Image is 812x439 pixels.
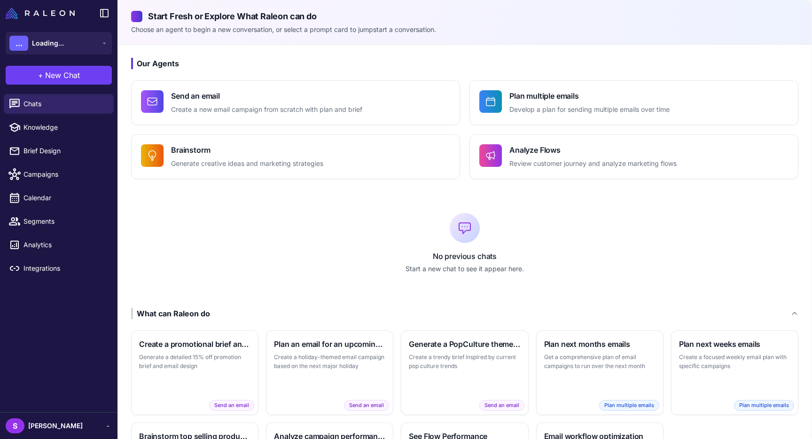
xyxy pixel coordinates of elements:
[401,330,528,415] button: Generate a PopCulture themed briefCreate a trendy brief inspired by current pop culture trendsSen...
[131,58,798,69] h3: Our Agents
[131,24,798,35] p: Choose an agent to begin a new conversation, or select a prompt card to jumpstart a conversation.
[6,32,112,55] button: ...Loading...
[23,122,106,133] span: Knowledge
[509,144,677,156] h4: Analyze Flows
[4,118,114,137] a: Knowledge
[671,330,798,415] button: Plan next weeks emailsCreate a focused weekly email plan with specific campaignsPlan multiple emails
[23,263,106,274] span: Integrations
[6,418,24,433] div: S
[139,338,250,350] h3: Create a promotional brief and email
[4,94,114,114] a: Chats
[171,144,323,156] h4: Brainstorm
[409,338,520,350] h3: Generate a PopCulture themed brief
[266,330,393,415] button: Plan an email for an upcoming holidayCreate a holiday-themed email campaign based on the next maj...
[131,251,798,262] p: No previous chats
[45,70,80,81] span: New Chat
[23,169,106,180] span: Campaigns
[28,421,83,431] span: [PERSON_NAME]
[131,308,210,319] div: What can Raleon do
[171,90,362,102] h4: Send an email
[23,193,106,203] span: Calendar
[131,134,460,179] button: BrainstormGenerate creative ideas and marketing strategies
[131,264,798,274] p: Start a new chat to see it appear here.
[679,338,790,350] h3: Plan next weeks emails
[4,188,114,208] a: Calendar
[734,400,794,411] span: Plan multiple emails
[38,70,43,81] span: +
[344,400,389,411] span: Send an email
[139,353,250,371] p: Generate a detailed 15% off promotion brief and email design
[209,400,254,411] span: Send an email
[409,353,520,371] p: Create a trendy brief inspired by current pop culture trends
[131,10,798,23] h2: Start Fresh or Explore What Raleon can do
[23,99,106,109] span: Chats
[509,158,677,169] p: Review customer journey and analyze marketing flows
[4,212,114,231] a: Segments
[544,353,656,371] p: Get a comprehensive plan of email campaigns to run over the next month
[4,141,114,161] a: Brief Design
[4,235,114,255] a: Analytics
[131,80,460,125] button: Send an emailCreate a new email campaign from scratch with plan and brief
[32,38,64,48] span: Loading...
[274,338,385,350] h3: Plan an email for an upcoming holiday
[274,353,385,371] p: Create a holiday-themed email campaign based on the next major holiday
[23,240,106,250] span: Analytics
[469,80,798,125] button: Plan multiple emailsDevelop a plan for sending multiple emails over time
[599,400,659,411] span: Plan multiple emails
[171,104,362,115] p: Create a new email campaign from scratch with plan and brief
[4,259,114,278] a: Integrations
[536,330,664,415] button: Plan next months emailsGet a comprehensive plan of email campaigns to run over the next monthPlan...
[171,158,323,169] p: Generate creative ideas and marketing strategies
[469,134,798,179] button: Analyze FlowsReview customer journey and analyze marketing flows
[4,165,114,184] a: Campaigns
[509,104,670,115] p: Develop a plan for sending multiple emails over time
[23,146,106,156] span: Brief Design
[23,216,106,227] span: Segments
[544,338,656,350] h3: Plan next months emails
[9,36,28,51] div: ...
[6,8,78,19] a: Raleon Logo
[509,90,670,102] h4: Plan multiple emails
[6,66,112,85] button: +New Chat
[131,330,258,415] button: Create a promotional brief and emailGenerate a detailed 15% off promotion brief and email designS...
[679,353,790,371] p: Create a focused weekly email plan with specific campaigns
[479,400,524,411] span: Send an email
[6,8,75,19] img: Raleon Logo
